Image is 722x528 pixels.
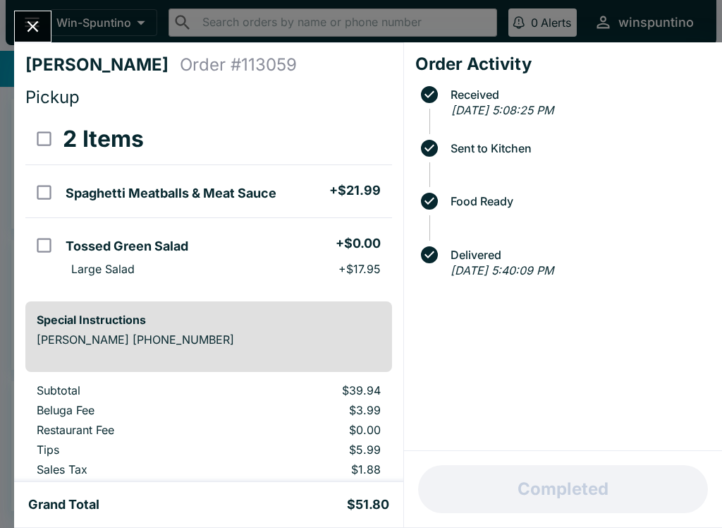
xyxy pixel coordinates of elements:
[63,125,144,153] h3: 2 Items
[242,423,380,437] p: $0.00
[443,248,711,261] span: Delivered
[242,403,380,417] p: $3.99
[415,54,711,75] h4: Order Activity
[242,383,380,397] p: $39.94
[66,185,276,202] h5: Spaghetti Meatballs & Meat Sauce
[25,114,392,290] table: orders table
[37,313,381,327] h6: Special Instructions
[37,443,219,457] p: Tips
[37,403,219,417] p: Beluga Fee
[37,423,219,437] p: Restaurant Fee
[329,182,381,199] h5: + $21.99
[336,235,381,252] h5: + $0.00
[347,496,389,513] h5: $51.80
[25,87,80,107] span: Pickup
[242,462,380,476] p: $1.88
[71,262,135,276] p: Large Salad
[25,54,180,76] h4: [PERSON_NAME]
[37,462,219,476] p: Sales Tax
[180,54,297,76] h4: Order # 113059
[443,88,711,101] span: Received
[37,332,381,347] p: [PERSON_NAME] [PHONE_NUMBER]
[451,103,553,117] em: [DATE] 5:08:25 PM
[338,262,381,276] p: + $17.95
[242,443,380,457] p: $5.99
[15,11,51,42] button: Close
[66,238,188,255] h5: Tossed Green Salad
[25,383,392,482] table: orders table
[37,383,219,397] p: Subtotal
[443,142,711,155] span: Sent to Kitchen
[451,263,553,277] em: [DATE] 5:40:09 PM
[443,195,711,208] span: Food Ready
[28,496,99,513] h5: Grand Total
